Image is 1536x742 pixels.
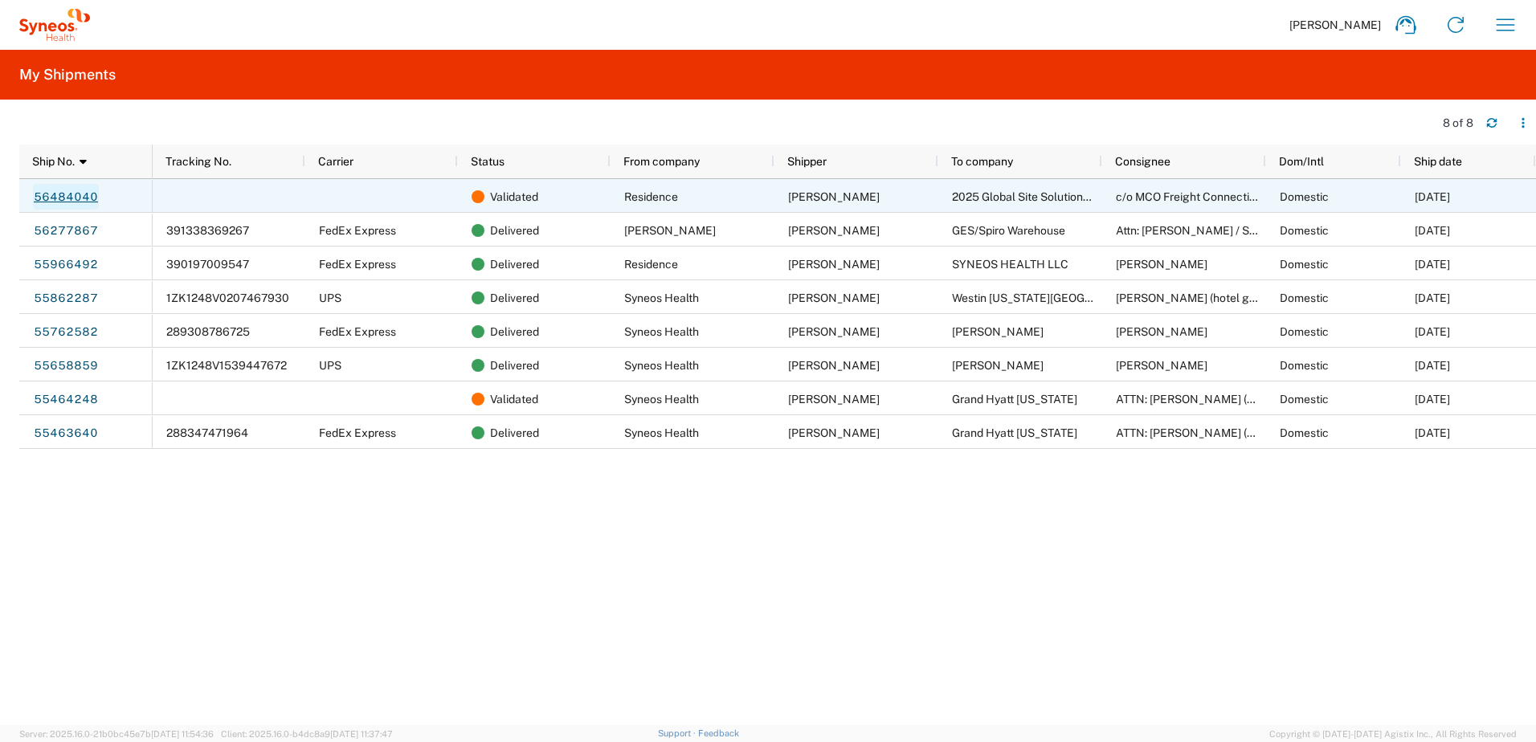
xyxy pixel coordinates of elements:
span: Delivered [490,247,539,281]
a: 56277867 [33,218,99,243]
span: Pete Mazzucco [788,325,880,338]
span: Cathy Giovannelli [788,393,880,406]
span: [PERSON_NAME] [1289,18,1381,32]
span: Cathy Giovannelli [624,224,716,237]
span: Dom/Intl [1279,155,1324,168]
a: 55966492 [33,251,99,277]
span: Domestic [1280,426,1329,439]
a: Support [658,728,698,738]
span: Delivered [490,315,539,349]
span: Client: 2025.16.0-b4dc8a9 [221,729,393,739]
span: 05/06/2025 [1415,393,1450,406]
span: FedEx Express [319,224,396,237]
span: Validated [490,180,538,214]
span: Shipper [787,155,827,168]
span: Validated [490,382,538,416]
span: 288347471964 [166,426,248,439]
span: Copyright © [DATE]-[DATE] Agistix Inc., All Rights Reserved [1269,727,1517,741]
span: Residence [624,258,678,271]
span: Cathy Giovannelli [788,224,880,237]
span: Domestic [1280,291,1329,304]
span: Cathy Giovannelli [952,359,1044,372]
span: 06/12/2025 [1415,291,1450,304]
span: Cathy Giovannelli [788,258,880,271]
span: Syneos Health [624,393,699,406]
span: 1ZK1248V1539447672 [166,359,287,372]
span: Consignee [1115,155,1170,168]
span: 391338369267 [166,224,249,237]
span: 08/14/2025 [1415,190,1450,203]
div: 8 of 8 [1443,116,1473,130]
span: Domestic [1280,325,1329,338]
span: Cathy Giovannelli [1116,325,1207,338]
a: 55862287 [33,285,99,311]
span: Status [471,155,505,168]
span: Syneos Health [624,291,699,304]
span: Tracking No. [165,155,231,168]
span: 1ZK1248V0207467930 [166,291,289,304]
span: Grand Hyatt Washington [952,426,1077,439]
a: 56484040 [33,184,99,210]
span: Cathy Giovannelli [952,325,1044,338]
span: 2025 Global Site Solutions Summit Advantage Conference & Expo [952,190,1293,203]
span: UPS [319,291,341,304]
span: SYNEOS HEALTH LLC [952,258,1068,271]
span: ATTN: Holly Crenca (Hotel Guest – Check in 5/11) [1116,393,1388,406]
span: 05/06/2025 [1415,426,1450,439]
span: Westin Washington DC Downtown [952,291,1165,304]
a: 55464248 [33,386,99,412]
span: 06/09/2025 [1415,325,1450,338]
span: Carrier [318,155,353,168]
span: Grand Hyatt Washington [952,393,1077,406]
span: Residence [624,190,678,203]
a: 55762582 [33,319,99,344]
span: Delivered [490,416,539,450]
span: Server: 2025.16.0-21b0bc45e7b [19,729,214,739]
span: Syneos Health [624,426,699,439]
span: 05/21/2025 [1415,359,1450,372]
span: To company [951,155,1013,168]
span: Syneos Health [624,359,699,372]
span: GES/Spiro Warehouse [952,224,1065,237]
span: c/o MCO Freight Connection [1116,190,1262,203]
span: ATTN: Holly Crenca (Hotel Guest – Check in 5/11) [1116,426,1388,439]
span: FedEx Express [319,426,396,439]
a: 55463640 [33,420,99,446]
span: Lana Poulard [788,359,880,372]
span: UPS [319,359,341,372]
span: Ship No. [32,155,75,168]
span: Cathy Giovannelli [1116,359,1207,372]
span: Domestic [1280,393,1329,406]
span: Delivered [490,349,539,382]
span: 289308786725 [166,325,250,338]
h2: My Shipments [19,65,116,84]
span: Pete Mazzucco [1116,258,1207,271]
span: Domestic [1280,359,1329,372]
span: Domestic [1280,224,1329,237]
span: Domestic [1280,190,1329,203]
a: Feedback [698,728,739,738]
span: 06/20/2025 [1415,258,1450,271]
span: [DATE] 11:37:47 [330,729,393,739]
span: 07/24/2025 [1415,224,1450,237]
span: Ship date [1414,155,1462,168]
span: Cathy Giovannelli [788,190,880,203]
span: Carrie Liaskos (hotel guest) [1116,291,1275,304]
span: Delivered [490,281,539,315]
span: Domestic [1280,258,1329,271]
span: Cathy Giovannelli [788,426,880,439]
a: 55658859 [33,353,99,378]
span: FedEx Express [319,325,396,338]
span: Delivered [490,214,539,247]
span: FedEx Express [319,258,396,271]
span: Syneos Health [624,325,699,338]
span: [DATE] 11:54:36 [151,729,214,739]
span: From company [623,155,700,168]
span: Attn: Paul Kosko / Syneos / PRJ 81-838804 [1116,224,1369,237]
span: 390197009547 [166,258,249,271]
span: Cathy Giovannelli [788,291,880,304]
